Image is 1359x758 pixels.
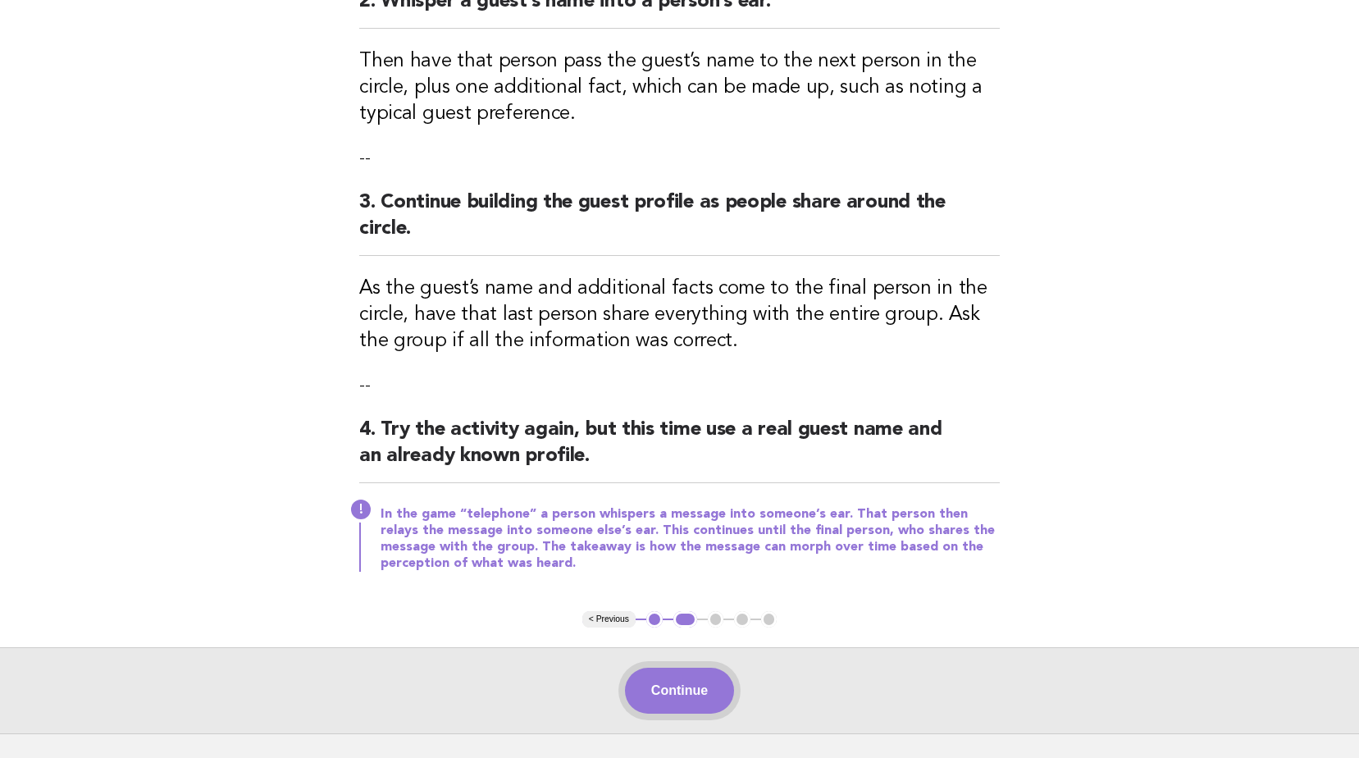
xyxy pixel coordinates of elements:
button: 2 [673,611,697,628]
h2: 3. Continue building the guest profile as people share around the circle. [359,189,1000,256]
p: -- [359,374,1000,397]
button: 1 [646,611,663,628]
button: < Previous [582,611,636,628]
p: -- [359,147,1000,170]
h2: 4. Try the activity again, but this time use a real guest name and an already known profile. [359,417,1000,483]
h3: Then have that person pass the guest’s name to the next person in the circle, plus one additional... [359,48,1000,127]
h3: As the guest’s name and additional facts come to the final person in the circle, have that last p... [359,276,1000,354]
button: Continue [625,668,734,714]
p: In the game “telephone” a person whispers a message into someone’s ear. That person then relays t... [381,506,1000,572]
